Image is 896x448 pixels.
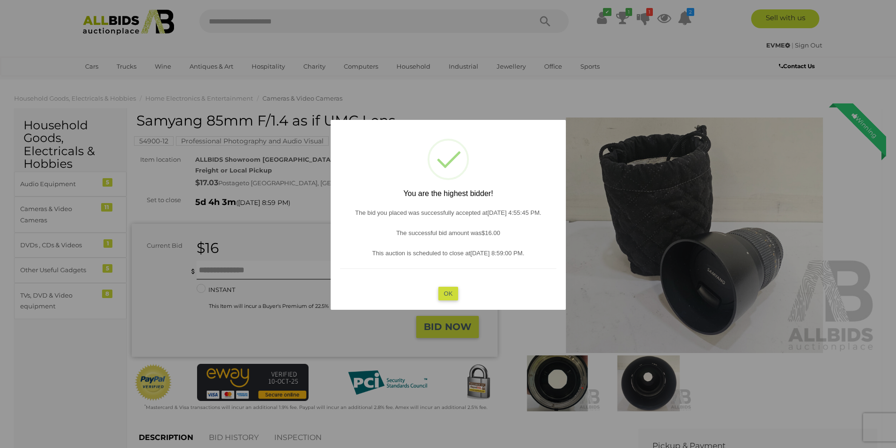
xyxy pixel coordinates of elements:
span: [DATE] 8:59:00 PM [470,250,523,257]
p: The bid you placed was successfully accepted at . [340,207,556,218]
span: [DATE] 4:55:45 PM [487,209,539,216]
p: This auction is scheduled to close at . [340,248,556,259]
span: $16.00 [481,229,500,236]
h2: You are the highest bidder! [340,189,556,198]
p: The successful bid amount was [340,227,556,238]
button: OK [438,286,458,300]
